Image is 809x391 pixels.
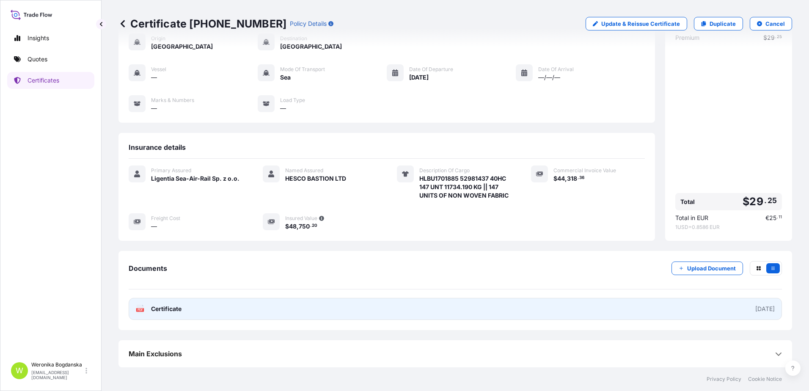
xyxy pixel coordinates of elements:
span: Named Assured [285,167,323,174]
text: PDF [138,308,143,311]
span: . [777,216,778,219]
button: Upload Document [671,262,743,275]
span: W [16,366,23,375]
p: Policy Details [290,19,327,28]
span: . [764,198,767,203]
span: $ [743,196,749,207]
button: Cancel [750,17,792,30]
span: Marks & Numbers [151,97,194,104]
span: Freight Cost [151,215,180,222]
p: Duplicate [710,19,736,28]
p: Upload Document [687,264,736,273]
span: [DATE] [409,73,429,82]
span: Mode of Transport [280,66,325,73]
a: Cookie Notice [748,376,782,383]
a: Duplicate [694,17,743,30]
span: Total in EUR [675,214,708,222]
span: 36 [579,176,584,179]
div: Main Exclusions [129,344,782,364]
span: 25 [769,215,776,221]
span: 44 [557,176,565,182]
span: Certificate [151,305,182,313]
span: Primary Assured [151,167,191,174]
span: Insurance details [129,143,186,151]
span: , [297,223,299,229]
span: 48 [289,223,297,229]
a: Update & Reissue Certificate [586,17,687,30]
a: Quotes [7,51,94,68]
p: Weronika Bogdanska [31,361,84,368]
a: PDFCertificate[DATE] [129,298,782,320]
span: —/—/— [538,73,560,82]
span: Commercial Invoice Value [553,167,616,174]
span: 11 [779,216,782,219]
span: $ [553,176,557,182]
span: Date of Departure [409,66,453,73]
span: HLBU1701885 52981437 40HC 147 UNT 11734.190 KG || 147 UNITS OF NON WOVEN FABRIC [419,174,511,200]
span: — [151,104,157,113]
div: [DATE] [755,305,775,313]
p: [EMAIL_ADDRESS][DOMAIN_NAME] [31,370,84,380]
span: Insured Value [285,215,317,222]
span: Ligentia Sea-Air-Rail Sp. z o.o. [151,174,239,183]
span: , [565,176,567,182]
a: Privacy Policy [707,376,741,383]
p: Cancel [765,19,785,28]
span: HESCO BASTION LTD [285,174,346,183]
p: Certificates [28,76,59,85]
span: 29 [749,196,763,207]
span: Main Exclusions [129,350,182,358]
a: Insights [7,30,94,47]
span: Total [680,198,695,206]
span: — [151,73,157,82]
p: Update & Reissue Certificate [601,19,680,28]
p: Certificate [PHONE_NUMBER] [118,17,286,30]
span: Description Of Cargo [419,167,470,174]
p: Quotes [28,55,47,63]
span: Vessel [151,66,166,73]
span: Documents [129,264,167,273]
span: . [578,176,579,179]
span: — [280,104,286,113]
span: 1 USD = 0.8586 EUR [675,224,782,231]
span: . [310,224,311,227]
a: Certificates [7,72,94,89]
span: $ [285,223,289,229]
span: Sea [280,73,291,82]
span: — [151,222,157,231]
span: 318 [567,176,577,182]
span: 20 [312,224,317,227]
span: 25 [768,198,777,203]
p: Insights [28,34,49,42]
span: € [765,215,769,221]
span: 750 [299,223,310,229]
span: Date of Arrival [538,66,574,73]
span: Load Type [280,97,305,104]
